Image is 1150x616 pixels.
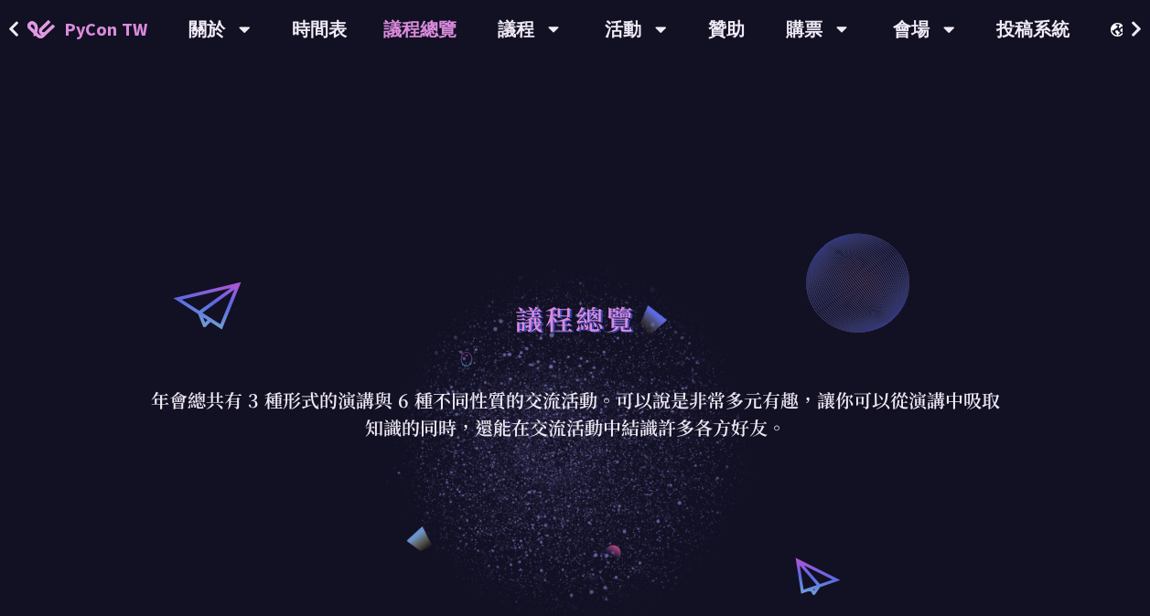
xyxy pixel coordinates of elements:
a: PyCon TW [9,6,166,52]
span: PyCon TW [64,16,147,43]
img: Locale Icon [1111,23,1129,37]
h1: 議程總覽 [515,291,636,345]
p: 年會總共有 3 種形式的演講與 6 種不同性質的交流活動。可以說是非常多元有趣，讓你可以從演講中吸取知識的同時，還能在交流活動中結識許多各方好友。 [150,387,1001,441]
img: Home icon of PyCon TW 2025 [27,20,55,38]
